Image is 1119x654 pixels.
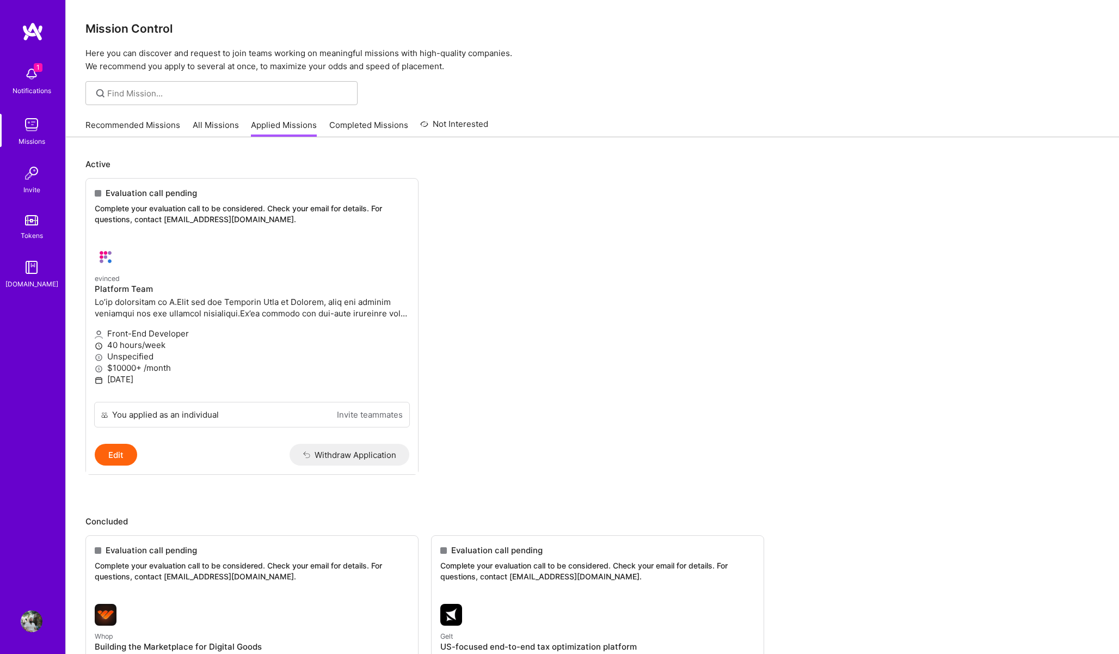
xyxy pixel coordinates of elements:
[193,119,239,137] a: All Missions
[21,63,42,85] img: bell
[5,278,58,290] div: [DOMAIN_NAME]
[107,88,349,99] input: Find Mission...
[94,87,107,100] i: icon SearchGrey
[95,632,113,640] small: Whop
[25,215,38,225] img: tokens
[21,256,42,278] img: guide book
[251,119,317,137] a: Applied Missions
[337,409,403,420] a: Invite teammates
[95,353,103,362] i: icon MoneyGray
[95,246,116,268] img: evinced company logo
[85,47,1099,73] p: Here you can discover and request to join teams working on meaningful missions with high-quality ...
[18,610,45,632] a: User Avatar
[106,545,197,556] span: Evaluation call pending
[85,516,1099,527] p: Concluded
[112,409,219,420] div: You applied as an individual
[329,119,408,137] a: Completed Missions
[21,230,43,241] div: Tokens
[21,114,42,136] img: teamwork
[420,118,488,137] a: Not Interested
[22,22,44,41] img: logo
[95,331,103,339] i: icon Applicant
[21,610,42,632] img: User Avatar
[23,184,40,195] div: Invite
[95,362,409,374] p: $10000+ /month
[86,237,418,402] a: evinced company logoevincedPlatform TeamLo’ip dolorsitam co A.Elit sed doe Temporin Utla et Dolor...
[95,274,120,283] small: evinced
[21,162,42,184] img: Invite
[290,444,410,466] button: Withdraw Application
[13,85,51,96] div: Notifications
[95,203,409,224] p: Complete your evaluation call to be considered. Check your email for details. For questions, cont...
[95,604,116,626] img: Whop company logo
[95,642,409,652] h4: Building the Marketplace for Digital Goods
[95,560,409,582] p: Complete your evaluation call to be considered. Check your email for details. For questions, cont...
[95,296,409,319] p: Lo’ip dolorsitam co A.Elit sed doe Temporin Utla et Dolorem, aliq eni adminim veniamqui nos exe u...
[95,284,409,294] h4: Platform Team
[85,119,180,137] a: Recommended Missions
[95,342,103,350] i: icon Clock
[34,63,42,72] span: 1
[85,22,1099,35] h3: Mission Control
[95,339,409,351] p: 40 hours/week
[85,158,1099,170] p: Active
[95,351,409,362] p: Unspecified
[95,365,103,373] i: icon MoneyGray
[19,136,45,147] div: Missions
[95,444,137,466] button: Edit
[106,187,197,199] span: Evaluation call pending
[95,328,409,339] p: Front-End Developer
[95,374,409,385] p: [DATE]
[95,376,103,384] i: icon Calendar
